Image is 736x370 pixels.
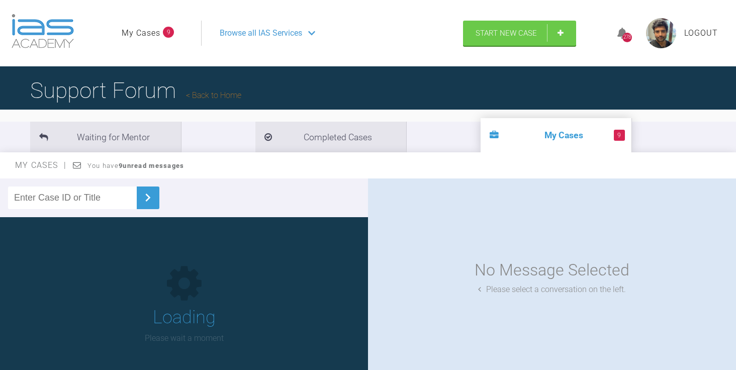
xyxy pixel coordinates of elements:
p: Please wait a moment [145,332,224,345]
h1: Support Forum [30,73,241,108]
input: Enter Case ID or Title [8,187,137,209]
div: 278 [622,33,632,42]
li: My Cases [481,118,631,152]
li: Waiting for Mentor [30,122,181,152]
span: Browse all IAS Services [220,27,302,40]
img: logo-light.3e3ef733.png [12,14,74,48]
a: Start New Case [463,21,576,46]
span: 9 [614,130,625,141]
a: My Cases [122,27,160,40]
span: Start New Case [476,29,537,38]
a: Back to Home [186,90,241,100]
a: Logout [684,27,718,40]
span: 9 [163,27,174,38]
div: No Message Selected [475,257,629,283]
li: Completed Cases [255,122,406,152]
strong: 9 unread messages [119,162,184,169]
span: You have [87,162,185,169]
img: profile.png [646,18,676,48]
div: Please select a conversation on the left. [478,283,626,296]
img: chevronRight.28bd32b0.svg [140,190,156,206]
h1: Loading [153,303,216,332]
span: My Cases [15,160,67,170]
